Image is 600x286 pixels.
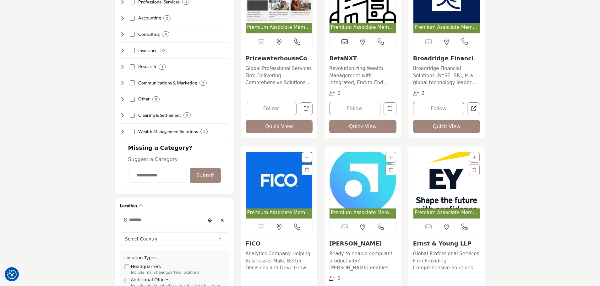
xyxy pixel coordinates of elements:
[246,152,313,219] a: Open Listing in new tab
[138,128,198,135] h4: Wealth Management Solutions: Providing comprehensive wealth management services to high-net-worth...
[205,214,215,227] div: Choose your current location
[7,270,17,279] img: Revisit consent button
[138,15,161,21] h4: Accounting: Providing financial reporting, auditing, tax, and advisory services to securities ind...
[338,276,341,281] span: 2
[160,48,167,53] div: 0 Results For Insurance
[138,31,160,37] h4: Consulting: Providing strategic, operational, and technical consulting services to securities ind...
[138,63,156,70] h4: Research: Conducting market, financial, economic, and industry research for securities industry p...
[413,55,479,68] a: Broadridge Financial...
[155,97,157,101] b: 0
[166,16,168,20] b: 2
[130,48,135,53] input: Select Insurance checkbox
[246,240,313,247] h3: FICO
[130,113,135,118] input: Select Clearing & Settlement checkbox
[246,102,297,115] button: Follow
[389,155,393,160] a: Add To List
[120,214,205,226] input: Search Location
[329,102,380,115] button: Follow
[183,112,191,118] div: 3 Results For Clearing & Settlement
[305,155,309,160] a: Add To List
[218,214,227,227] div: Clear search location
[202,81,204,85] b: 1
[246,55,313,62] h3: PricewaterhouseCoopers LLP
[422,90,425,96] span: 2
[138,112,181,118] h4: Clearing & Settlement: Facilitating the efficient processing, clearing, and settlement of securit...
[329,249,396,272] a: Ready to enable compliant productivity? [PERSON_NAME] enables companies to transform oversight in...
[413,152,480,219] a: Open Listing in new tab
[130,32,135,37] input: Select Consulting checkbox
[138,47,157,54] h4: Insurance: Offering insurance solutions to protect securities industry firms from various risks.
[125,235,215,243] span: Select Country
[162,31,169,37] div: 4 Results For Consulting
[246,249,313,272] a: Analytics Company Helping Businesses Make Better Decisions and Drive Growth FICO is an analytics ...
[246,55,313,68] a: PricewaterhouseCoope...
[130,129,135,134] input: Select Wealth Management Solutions checkbox
[130,80,135,85] input: Select Communications & Marketing checkbox
[163,15,171,21] div: 2 Results For Accounting
[7,270,17,279] button: Consent Preferences
[300,102,313,115] a: Open pricewaterhousecoopers-llp in new tab
[329,63,396,86] a: Revolutionizing Wealth Management with Integrated, End-to-End Solutions Situated at the forefront...
[329,90,341,97] div: Followers
[138,80,197,86] h4: Communications & Marketing: Delivering marketing, public relations, and investor relations servic...
[128,168,187,183] input: Category Name
[186,113,188,117] b: 3
[165,32,167,36] b: 4
[413,65,480,86] p: Broadridge Financial Solutions (NYSE: BR), is a global technology leader with the trusted experti...
[130,97,135,102] input: Select Other checkbox
[120,202,137,209] h2: Location
[131,277,170,283] label: Additional Offices
[329,250,396,272] p: Ready to enable compliant productivity? [PERSON_NAME] enables companies to transform oversight in...
[246,120,313,133] button: Quick View
[413,90,425,97] div: Followers
[199,80,207,86] div: 1 Results For Communications & Marketing
[152,96,160,102] div: 0 Results For Other
[413,249,480,272] a: Global Professional Services Firm Providing Comprehensive Solutions for Financial Institutions Fr...
[162,48,165,53] b: 0
[413,250,480,272] p: Global Professional Services Firm Providing Comprehensive Solutions for Financial Institutions Fr...
[338,90,341,96] span: 2
[413,240,472,247] a: Ernst & Young LLP
[472,155,476,160] a: Add To List
[331,209,395,216] span: Premium Associate Member
[329,65,396,86] p: Revolutionizing Wealth Management with Integrated, End-to-End Solutions Situated at the forefront...
[128,156,178,162] span: Suggest a Category
[413,240,480,247] h3: Ernst & Young LLP
[161,65,163,69] b: 1
[247,209,311,216] span: Premium Associate Member
[246,152,313,208] img: FICO
[329,55,396,62] h3: BetaNXT
[131,263,161,270] label: Headquarters
[124,255,225,261] div: Location Types
[415,24,479,31] span: Premium Associate Member
[329,55,357,62] a: BetaNXT
[246,250,313,272] p: Analytics Company Helping Businesses Make Better Decisions and Drive Growth FICO is an analytics ...
[413,120,480,133] button: Quick View
[413,102,464,115] button: Follow
[329,275,341,282] div: Followers
[190,168,221,183] button: Submit
[329,240,396,247] h3: Smarsh
[159,64,166,70] div: 1 Results For Research
[246,240,261,247] a: FICO
[200,129,208,134] div: 1 Results For Wealth Management Solutions
[203,129,205,134] b: 1
[246,65,313,86] p: Global Professional Services Firm Delivering Comprehensive Solutions for Financial Institutions P...
[415,209,479,216] span: Premium Associate Member
[246,63,313,86] a: Global Professional Services Firm Delivering Comprehensive Solutions for Financial Institutions P...
[330,152,396,219] a: Open Listing in new tab
[413,63,480,86] a: Broadridge Financial Solutions (NYSE: BR), is a global technology leader with the trusted experti...
[330,152,396,208] img: Smarsh
[130,64,135,69] input: Select Research checkbox
[128,144,221,156] h2: Missing a Category?
[467,102,480,115] a: Open broadridge-financial-solutions-inc in new tab
[331,24,395,31] span: Premium Associate Member
[131,270,225,276] div: Include main headquarters locations
[413,152,480,208] img: Ernst & Young LLP
[247,24,311,31] span: Premium Associate Member
[384,102,396,115] a: Open betanxt in new tab
[329,240,382,247] a: [PERSON_NAME]
[329,120,396,133] button: Quick View
[138,96,150,102] h4: Other: Encompassing various other services and organizations supporting the securities industry e...
[413,55,480,62] h3: Broadridge Financial Solutions, Inc.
